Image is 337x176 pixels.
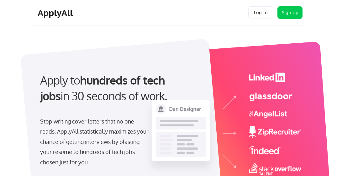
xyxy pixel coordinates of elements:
div: ApplyAll [38,8,75,18]
strong: hundreds of tech jobs [40,73,168,103]
button: Sign Up [277,6,303,19]
button: Log In [248,6,273,19]
div: Apply to in 30 seconds of work. [40,72,174,104]
div: Stop writing cover letters that no one reads. ApplyAll statistically maximizes your chance of get... [40,116,149,167]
